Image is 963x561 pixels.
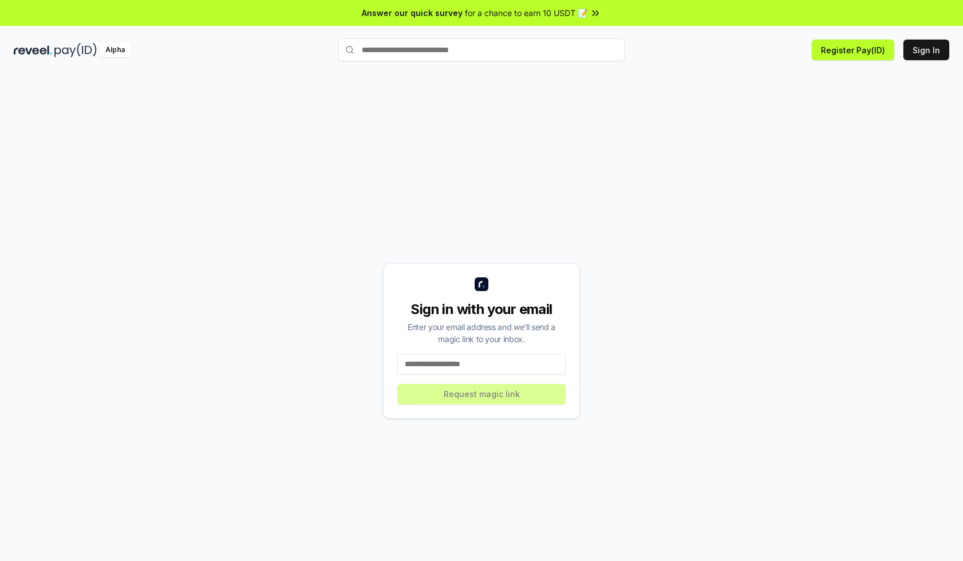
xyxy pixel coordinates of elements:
div: Enter your email address and we’ll send a magic link to your inbox. [397,321,566,345]
button: Sign In [903,40,949,60]
div: Sign in with your email [397,300,566,319]
img: logo_small [475,277,488,291]
button: Register Pay(ID) [812,40,894,60]
div: Alpha [99,43,131,57]
img: reveel_dark [14,43,52,57]
img: pay_id [54,43,97,57]
span: for a chance to earn 10 USDT 📝 [465,7,588,19]
span: Answer our quick survey [362,7,463,19]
